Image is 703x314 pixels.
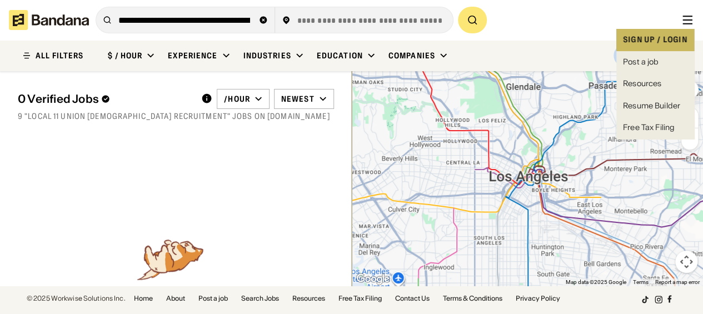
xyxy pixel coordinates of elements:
div: ALL FILTERS [36,52,83,59]
div: $ / hour [108,51,142,61]
a: About [166,295,185,302]
a: Resources [292,295,325,302]
div: grid [18,128,333,235]
img: Google [355,272,391,286]
div: Industries [243,51,291,61]
div: Resume Builder [623,101,680,112]
div: /hour [224,94,250,104]
a: Search Jobs [241,295,279,302]
div: © 2025 Workwise Solutions Inc. [27,295,125,302]
div: Post a job [623,57,659,68]
button: Map camera controls [675,251,697,273]
div: Resources [623,78,661,89]
div: Newest [281,94,315,104]
div: Experience [168,51,217,61]
img: Bandana logotype [9,10,89,30]
a: Resume Builder [616,95,694,117]
a: Post a job [616,51,694,73]
a: Contact Us [395,295,430,302]
span: Map data ©2025 Google [566,279,626,285]
div: Education [317,51,363,61]
a: Post a job [198,295,228,302]
div: Free Tax Filing [623,122,675,133]
a: Free Tax Filing [338,295,382,302]
a: Home [134,295,153,302]
div: Companies [388,51,435,61]
a: Terms (opens in new tab) [633,279,649,285]
a: Resources [616,73,694,95]
a: Open this area in Google Maps (opens a new window) [355,272,391,286]
div: Sign up / login [616,29,694,51]
a: Terms & Conditions [443,295,502,302]
a: Report a map error [655,279,700,285]
a: Free Tax Filing [616,117,694,139]
div: 9 "local 11 union [DEMOGRAPHIC_DATA] recruitment" jobs on [DOMAIN_NAME] [18,111,334,121]
a: Privacy Policy [516,295,560,302]
div: 0 Verified Jobs [18,92,192,106]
